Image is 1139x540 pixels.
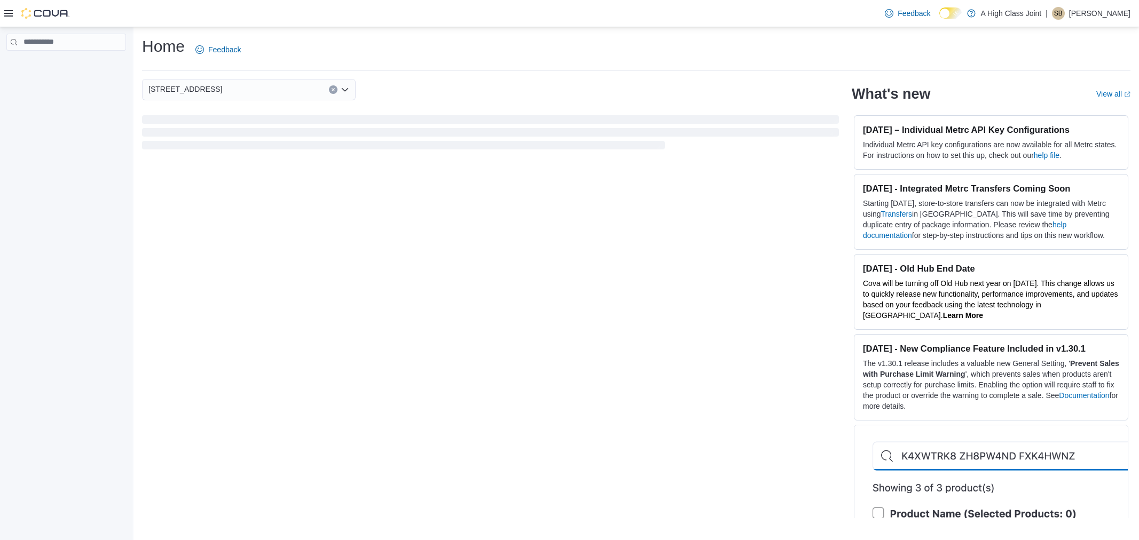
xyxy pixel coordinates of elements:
p: A High Class Joint [981,7,1042,20]
a: help file [1034,151,1059,160]
h1: Home [142,36,185,57]
h3: [DATE] - Integrated Metrc Transfers Coming Soon [863,183,1119,194]
input: Dark Mode [939,7,962,19]
div: Sherrill Brydges [1052,7,1065,20]
svg: External link [1124,91,1130,98]
a: help documentation [863,220,1066,240]
nav: Complex example [6,53,126,78]
a: Documentation [1059,391,1109,400]
span: Feedback [898,8,930,19]
p: Individual Metrc API key configurations are now available for all Metrc states. For instructions ... [863,139,1119,161]
p: The v1.30.1 release includes a valuable new General Setting, ' ', which prevents sales when produ... [863,358,1119,411]
p: [PERSON_NAME] [1069,7,1130,20]
span: [STREET_ADDRESS] [148,83,222,96]
p: Starting [DATE], store-to-store transfers can now be integrated with Metrc using in [GEOGRAPHIC_D... [863,198,1119,241]
p: | [1046,7,1048,20]
a: Transfers [881,210,912,218]
h2: What's new [852,85,930,102]
h3: [DATE] - Old Hub End Date [863,263,1119,274]
h3: [DATE] - New Compliance Feature Included in v1.30.1 [863,343,1119,354]
span: Feedback [208,44,241,55]
span: Loading [142,117,839,152]
span: SB [1054,7,1063,20]
button: Clear input [329,85,337,94]
button: Open list of options [341,85,349,94]
a: Feedback [191,39,245,60]
h3: [DATE] – Individual Metrc API Key Configurations [863,124,1119,135]
span: Cova will be turning off Old Hub next year on [DATE]. This change allows us to quickly release ne... [863,279,1118,320]
a: Feedback [881,3,934,24]
a: View allExternal link [1096,90,1130,98]
strong: Prevent Sales with Purchase Limit Warning [863,359,1119,378]
a: Learn More [943,311,983,320]
img: Cova [21,8,69,19]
